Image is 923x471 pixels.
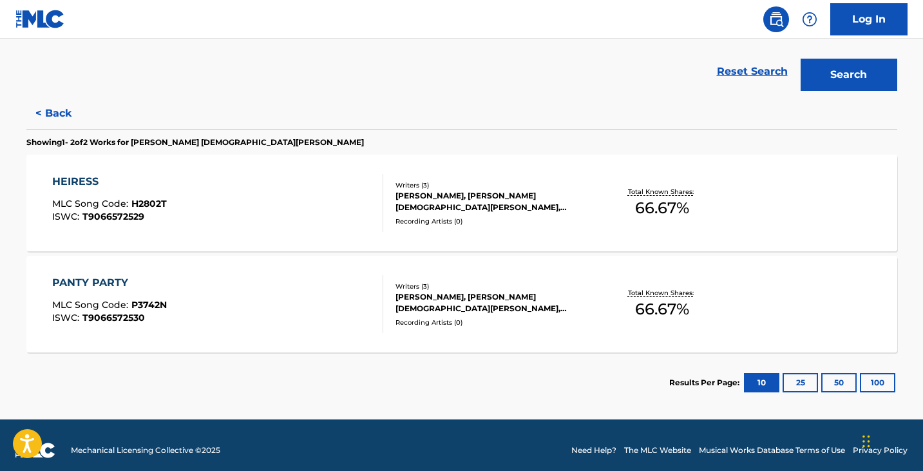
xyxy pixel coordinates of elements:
[395,318,590,327] div: Recording Artists ( 0 )
[52,198,131,209] span: MLC Song Code :
[802,12,817,27] img: help
[669,377,743,389] p: Results Per Page:
[395,216,590,226] div: Recording Artists ( 0 )
[26,6,897,97] form: Search Form
[52,211,82,222] span: ISWC :
[26,97,104,130] button: < Back
[860,373,895,392] button: 100
[628,288,697,298] p: Total Known Shares:
[52,275,167,291] div: PANTY PARTY
[52,312,82,323] span: ISWC :
[395,282,590,291] div: Writers ( 3 )
[710,57,794,86] a: Reset Search
[801,59,897,91] button: Search
[26,155,897,251] a: HEIRESSMLC Song Code:H2802TISWC:T9066572529Writers (3)[PERSON_NAME], [PERSON_NAME] [DEMOGRAPHIC_D...
[15,10,65,28] img: MLC Logo
[859,409,923,471] iframe: Chat Widget
[571,445,616,456] a: Need Help?
[628,187,697,197] p: Total Known Shares:
[131,299,167,311] span: P3742N
[82,211,144,222] span: T9066572529
[797,6,823,32] div: Help
[395,291,590,314] div: [PERSON_NAME], [PERSON_NAME] [DEMOGRAPHIC_DATA][PERSON_NAME], [PERSON_NAME]
[635,197,689,220] span: 66.67 %
[52,299,131,311] span: MLC Song Code :
[26,256,897,352] a: PANTY PARTYMLC Song Code:P3742NISWC:T9066572530Writers (3)[PERSON_NAME], [PERSON_NAME] [DEMOGRAPH...
[763,6,789,32] a: Public Search
[635,298,689,321] span: 66.67 %
[395,180,590,190] div: Writers ( 3 )
[71,445,220,456] span: Mechanical Licensing Collective © 2025
[131,198,167,209] span: H2802T
[862,422,870,461] div: Drag
[26,137,364,148] p: Showing 1 - 2 of 2 Works for [PERSON_NAME] [DEMOGRAPHIC_DATA][PERSON_NAME]
[699,445,845,456] a: Musical Works Database Terms of Use
[768,12,784,27] img: search
[821,373,857,392] button: 50
[744,373,779,392] button: 10
[783,373,818,392] button: 25
[52,174,167,189] div: HEIRESS
[395,190,590,213] div: [PERSON_NAME], [PERSON_NAME] [DEMOGRAPHIC_DATA][PERSON_NAME], [PERSON_NAME]
[82,312,145,323] span: T9066572530
[624,445,691,456] a: The MLC Website
[853,445,908,456] a: Privacy Policy
[830,3,908,35] a: Log In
